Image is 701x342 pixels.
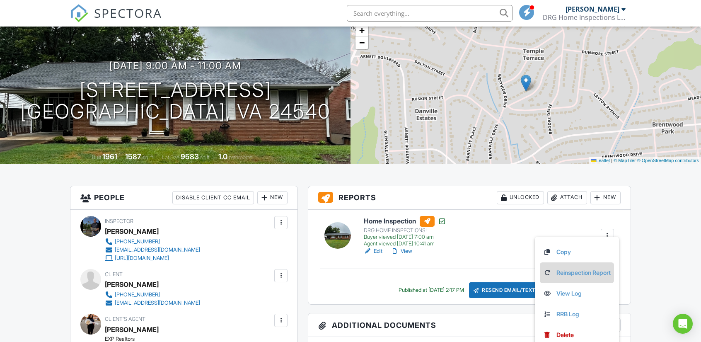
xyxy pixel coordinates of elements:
div: [EMAIL_ADDRESS][DOMAIN_NAME] [115,247,200,253]
span: bathrooms [229,154,252,160]
input: Search everything... [347,5,512,22]
div: 1.0 [218,152,227,161]
span: sq. ft. [143,154,154,160]
span: + [359,25,365,35]
a: © OpenStreetMap contributors [637,158,699,163]
div: [PHONE_NUMBER] [115,291,160,298]
span: − [359,37,365,48]
span: sq.ft. [200,154,210,160]
div: Agent viewed [DATE] 10:41 am [364,240,446,247]
span: Client's Agent [105,316,145,322]
h3: [DATE] 9:00 am - 11:00 am [109,60,241,71]
img: Marker [521,75,531,92]
a: View Log [543,289,611,298]
div: [PERSON_NAME] [566,5,619,13]
span: Built [92,154,101,160]
div: Unlocked [497,191,544,204]
div: Open Intercom Messenger [673,314,693,334]
a: Delete [543,330,611,340]
div: [PHONE_NUMBER] [115,238,160,245]
a: Zoom out [355,36,368,49]
span: Inspector [105,218,133,224]
div: 9583 [181,152,199,161]
span: SPECTORA [94,4,162,22]
div: DRG Home Inspections LLC [543,13,626,22]
a: [EMAIL_ADDRESS][DOMAIN_NAME] [105,246,200,254]
div: New [590,191,621,204]
h6: Home Inspection [364,216,446,227]
div: 1587 [125,152,141,161]
div: Attach [547,191,587,204]
h3: Reports [308,186,631,210]
div: [EMAIL_ADDRESS][DOMAIN_NAME] [115,300,200,306]
img: The Best Home Inspection Software - Spectora [70,4,88,22]
div: Buyer viewed [DATE] 7:00 am [364,234,446,240]
h1: [STREET_ADDRESS] [GEOGRAPHIC_DATA], VA 24540 [20,79,331,123]
a: [PERSON_NAME] [105,323,159,336]
a: Reinspection Report [543,268,611,277]
a: RRB Log [543,310,611,319]
span: Client [105,271,123,277]
a: [PHONE_NUMBER] [105,238,200,246]
a: [URL][DOMAIN_NAME] [105,254,200,262]
a: © MapTiler [614,158,636,163]
div: Delete [556,330,574,340]
a: Copy [543,247,611,257]
div: [PERSON_NAME] [105,225,159,238]
div: New [257,191,288,204]
div: Resend Email/Text [469,282,540,298]
div: 1961 [102,152,117,161]
h3: Additional Documents [308,313,631,337]
div: [URL][DOMAIN_NAME] [115,255,169,262]
div: Published at [DATE] 2:17 PM [399,287,464,293]
a: Home Inspection DRG HOME INSPECTIONS! Buyer viewed [DATE] 7:00 am Agent viewed [DATE] 10:41 am [364,216,446,247]
span: Lot Size [162,154,179,160]
a: Leaflet [591,158,610,163]
span: | [611,158,612,163]
div: [PERSON_NAME] [105,278,159,291]
div: DRG HOME INSPECTIONS! [364,227,446,234]
a: Edit [364,247,382,255]
a: [PHONE_NUMBER] [105,291,200,299]
a: [EMAIL_ADDRESS][DOMAIN_NAME] [105,299,200,307]
a: SPECTORA [70,11,162,29]
a: View [391,247,412,255]
h3: People [70,186,297,210]
a: Zoom in [355,24,368,36]
div: Disable Client CC Email [172,191,254,204]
